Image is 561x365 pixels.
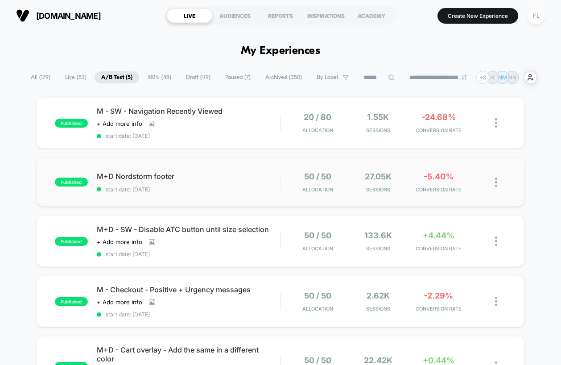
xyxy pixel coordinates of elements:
span: 50 / 50 [304,172,331,181]
span: -2.29% [424,291,453,300]
span: CONVERSION RATE [411,187,466,193]
img: close [495,178,497,187]
span: CONVERSION RATE [411,306,466,312]
span: M - SW - Navigation Recently Viewed [97,107,280,116]
span: 2.62k [367,291,390,300]
button: Create New Experience [437,8,518,24]
div: LIVE [167,8,212,23]
span: Allocation [302,187,333,193]
div: REPORTS [258,8,303,23]
div: ACADEMY [349,8,394,23]
p: NN [508,74,516,81]
span: CONVERSION RATE [411,245,466,252]
span: All ( 179 ) [24,71,57,83]
button: [DOMAIN_NAME] [13,8,103,23]
span: 22.42k [364,356,392,365]
span: + Add more info [97,238,142,245]
span: [DOMAIN_NAME] [36,11,101,21]
span: 50 / 50 [304,356,331,365]
span: start date: [DATE] [97,186,280,193]
span: M - Checkout - Positive + Urgency messages [97,285,280,294]
div: INSPIRATIONS [303,8,349,23]
span: A/B Test ( 5 ) [95,71,139,83]
span: 133.6k [364,231,392,240]
span: -5.40% [424,172,454,181]
span: 20 / 80 [304,112,331,122]
span: Allocation [302,245,333,252]
span: 100% ( 48 ) [140,71,178,83]
span: start date: [DATE] [97,311,280,318]
span: published [55,237,88,246]
div: AUDIENCES [212,8,258,23]
span: 50 / 50 [304,291,331,300]
p: IK [490,74,495,81]
span: Allocation [302,306,333,312]
img: close [495,297,497,306]
span: Sessions [350,306,406,312]
span: Paused ( 7 ) [219,71,257,83]
div: FL [528,7,545,25]
h1: My Experiences [241,45,321,58]
span: Archived ( 350 ) [259,71,309,83]
p: NM [498,74,507,81]
span: M+D Nordstorm footer [97,172,280,181]
span: M+D - Cart overlay - Add the same in a different color [97,345,280,363]
div: + 8 [476,71,489,84]
span: Draft ( 119 ) [179,71,217,83]
span: start date: [DATE] [97,133,280,139]
span: 27.05k [365,172,392,181]
span: 1.55k [367,112,389,122]
span: Sessions [350,187,406,193]
span: start date: [DATE] [97,251,280,257]
img: close [495,118,497,128]
span: Live ( 53 ) [58,71,93,83]
span: Allocation [302,127,333,133]
span: CONVERSION RATE [411,127,466,133]
img: end [462,75,467,80]
span: M+D - SW - Disable ATC button until size selection [97,225,280,234]
span: + Add more info [97,120,142,127]
span: published [55,178,88,187]
span: published [55,119,88,128]
span: 50 / 50 [304,231,331,240]
img: Visually logo [16,9,29,22]
span: Sessions [350,127,406,133]
img: close [495,236,497,246]
span: +4.44% [423,231,454,240]
span: By Label [317,74,338,81]
span: -24.68% [421,112,456,122]
span: Sessions [350,245,406,252]
span: +0.44% [423,356,454,365]
span: published [55,297,88,306]
button: FL [525,7,548,25]
span: + Add more info [97,299,142,306]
